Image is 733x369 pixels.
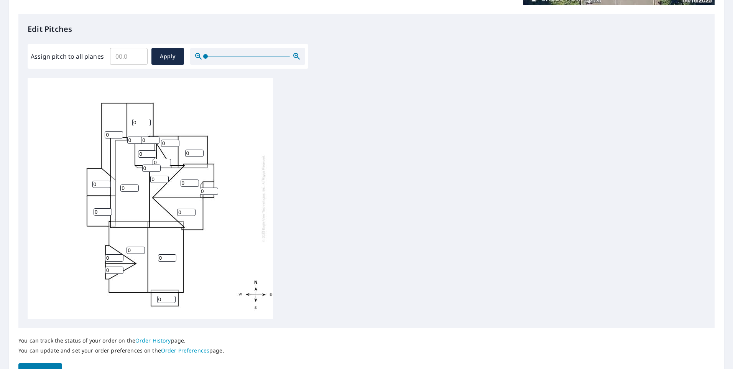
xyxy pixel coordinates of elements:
a: Order Preferences [161,347,209,354]
label: Assign pitch to all planes [31,52,104,61]
p: You can track the status of your order on the page. [18,337,224,344]
p: You can update and set your order preferences on the page. [18,347,224,354]
p: Edit Pitches [28,23,705,35]
a: Order History [135,337,171,344]
span: Apply [158,52,178,61]
input: 00.0 [110,46,148,67]
button: Apply [151,48,184,65]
